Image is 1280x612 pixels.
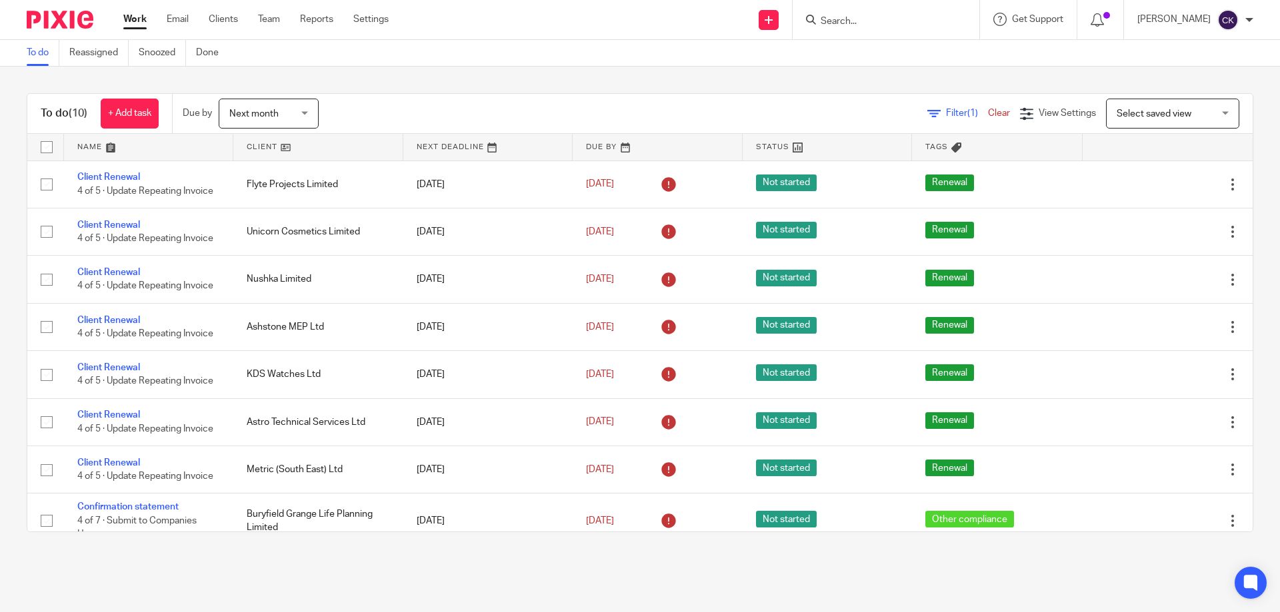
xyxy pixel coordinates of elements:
a: To do [27,40,59,66]
a: Confirmation statement [77,502,179,511]
span: Renewal [925,459,974,476]
span: Renewal [925,364,974,381]
a: Clients [209,13,238,26]
img: svg%3E [1217,9,1239,31]
span: Not started [756,174,817,191]
a: + Add task [101,99,159,129]
span: 4 of 5 · Update Repeating Invoice [77,471,213,481]
span: [DATE] [586,322,614,332]
td: [DATE] [403,303,573,350]
span: Renewal [925,222,974,238]
span: Next month [229,109,279,119]
td: [DATE] [403,208,573,255]
a: Settings [353,13,389,26]
span: [DATE] [586,418,614,427]
span: Other compliance [925,511,1014,527]
span: Not started [756,459,817,476]
td: Nushka Limited [233,256,403,303]
td: Unicorn Cosmetics Limited [233,208,403,255]
span: Not started [756,270,817,286]
a: Client Renewal [77,458,140,467]
span: 4 of 5 · Update Repeating Invoice [77,329,213,338]
span: Not started [756,364,817,381]
span: [DATE] [586,227,614,236]
a: Client Renewal [77,410,140,420]
span: 4 of 5 · Update Repeating Invoice [77,282,213,291]
span: Not started [756,412,817,429]
td: KDS Watches Ltd [233,351,403,398]
span: 4 of 7 · Submit to Companies House [77,516,197,539]
span: Not started [756,511,817,527]
p: Due by [183,107,212,120]
span: Get Support [1012,15,1063,24]
td: [DATE] [403,398,573,446]
a: Team [258,13,280,26]
td: [DATE] [403,256,573,303]
input: Search [819,16,939,28]
span: Renewal [925,270,974,286]
span: 4 of 5 · Update Repeating Invoice [77,234,213,243]
span: Not started [756,222,817,238]
td: Flyte Projects Limited [233,160,403,208]
td: [DATE] [403,351,573,398]
span: Renewal [925,174,974,191]
span: Select saved view [1117,109,1191,119]
a: Client Renewal [77,172,140,182]
span: [DATE] [586,370,614,379]
span: 4 of 5 · Update Repeating Invoice [77,377,213,386]
a: Clear [988,109,1010,118]
td: Buryfield Grange Life Planning Limited [233,493,403,548]
p: [PERSON_NAME] [1137,13,1211,26]
span: View Settings [1039,109,1096,118]
span: Filter [946,109,988,118]
td: [DATE] [403,160,573,208]
span: Not started [756,317,817,334]
span: [DATE] [586,274,614,284]
a: Client Renewal [77,268,140,277]
span: 4 of 5 · Update Repeating Invoice [77,186,213,196]
td: Astro Technical Services Ltd [233,398,403,446]
span: Renewal [925,317,974,334]
a: Client Renewal [77,220,140,230]
a: Snoozed [139,40,186,66]
span: (1) [967,109,978,118]
span: 4 of 5 · Update Repeating Invoice [77,424,213,434]
a: Reassigned [69,40,129,66]
a: Client Renewal [77,316,140,325]
span: [DATE] [586,516,614,525]
span: (10) [69,108,87,119]
a: Done [196,40,229,66]
a: Email [167,13,189,26]
td: [DATE] [403,493,573,548]
a: Reports [300,13,333,26]
td: Metric (South East) Ltd [233,446,403,493]
a: Client Renewal [77,363,140,372]
td: Ashstone MEP Ltd [233,303,403,350]
img: Pixie [27,11,93,29]
span: Renewal [925,412,974,429]
span: [DATE] [586,180,614,189]
td: [DATE] [403,446,573,493]
span: [DATE] [586,465,614,474]
span: Tags [925,143,948,151]
h1: To do [41,107,87,121]
a: Work [123,13,147,26]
